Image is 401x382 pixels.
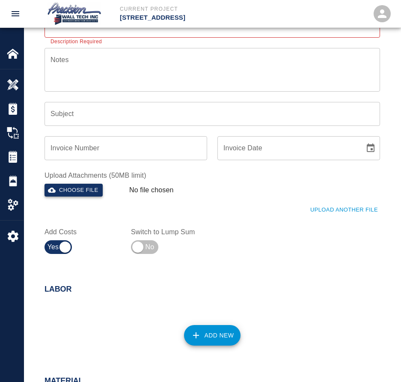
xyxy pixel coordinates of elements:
h2: Labor [45,285,380,294]
button: Choose date [362,140,379,157]
label: Upload Attachments (50MB limit) [45,170,380,180]
p: No file chosen [129,185,174,195]
p: Description Required [50,38,102,46]
p: Current Project [120,5,247,13]
input: mm/dd/yyyy [217,136,359,160]
label: Add Costs [45,227,121,237]
button: Upload Another File [308,203,380,217]
img: Precision Wall Tech, Inc. [46,2,103,26]
p: [STREET_ADDRESS] [120,13,247,23]
button: Choose file [45,184,103,197]
button: open drawer [5,3,26,24]
label: Switch to Lump Sum [131,227,207,237]
iframe: Chat Widget [358,341,401,382]
button: Add New [184,325,241,346]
